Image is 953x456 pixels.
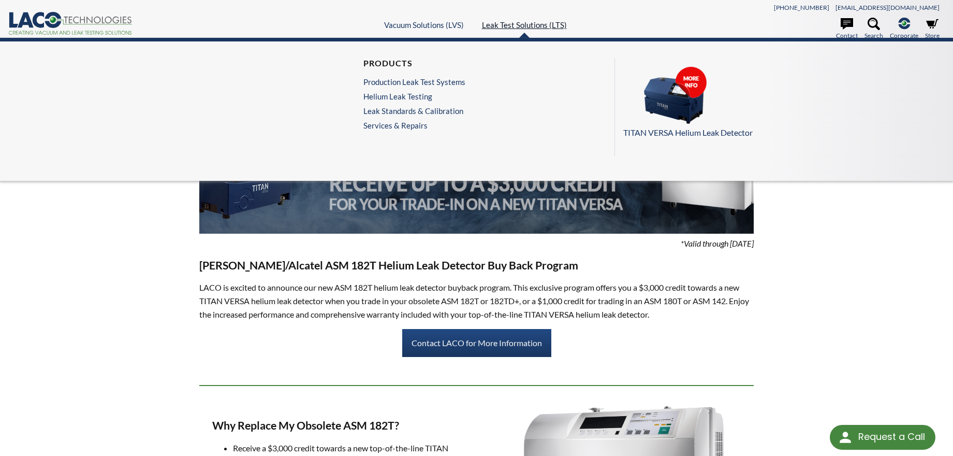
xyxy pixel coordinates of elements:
[363,58,465,69] h4: Products
[774,4,829,11] a: [PHONE_NUMBER]
[212,419,449,433] h3: Why Replace My Obsolete ASM 182T?
[623,126,934,139] p: TITAN VERSA Helium Leak Detector
[384,20,464,30] a: Vacuum Solutions (LVS)
[363,92,465,101] a: Helium Leak Testing
[363,106,465,116] a: Leak Standards & Calibration
[199,281,754,321] p: LACO is excited to announce our new ASM 182T helium leak detector buyback program. This exclusive...
[830,425,935,450] div: Request a Call
[681,238,754,248] em: *Valid through [DATE]
[623,66,934,139] a: TITAN VERSA Helium Leak Detector
[363,121,471,130] a: Services & Repairs
[482,20,567,30] a: Leak Test Solutions (LTS)
[858,425,925,449] div: Request a Call
[623,66,727,124] img: Menu_Pods_TV.png
[199,259,754,273] h3: [PERSON_NAME]/Alcatel ASM 182T Helium Leak Detector Buy Back Program
[864,18,883,40] a: Search
[837,429,854,446] img: round button
[890,31,918,40] span: Corporate
[925,18,940,40] a: Store
[402,329,551,357] a: Contact LACO for More Information
[836,18,858,40] a: Contact
[363,77,465,87] a: Production Leak Test Systems
[835,4,940,11] a: [EMAIL_ADDRESS][DOMAIN_NAME]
